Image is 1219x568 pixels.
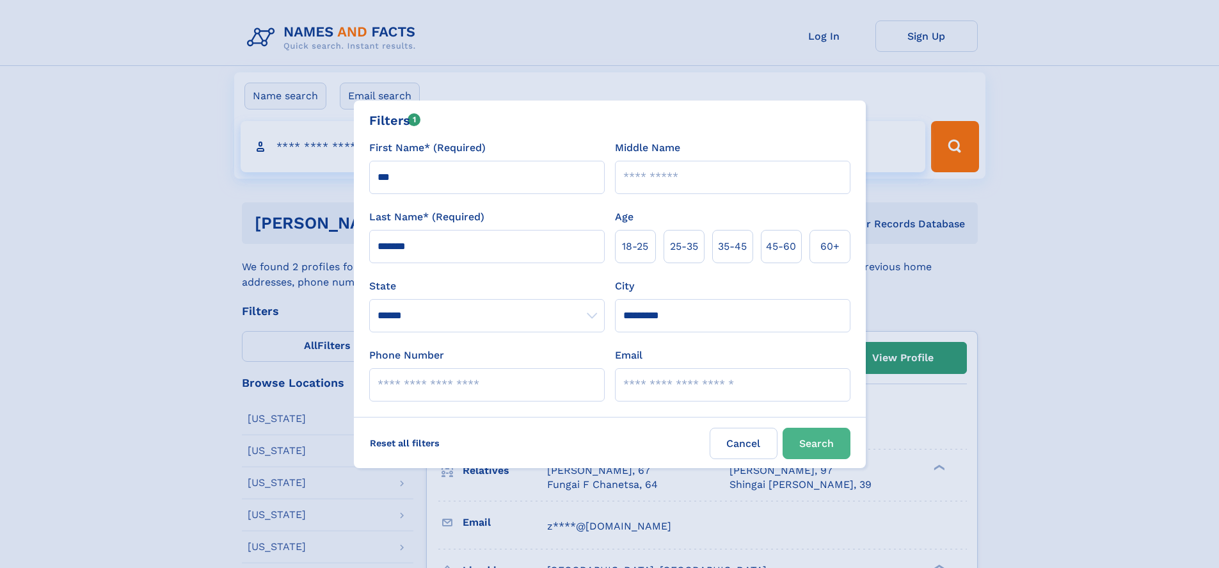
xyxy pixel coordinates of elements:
[615,348,642,363] label: Email
[362,428,448,458] label: Reset all filters
[369,209,484,225] label: Last Name* (Required)
[783,428,850,459] button: Search
[766,239,796,254] span: 45‑60
[718,239,747,254] span: 35‑45
[369,140,486,156] label: First Name* (Required)
[615,209,633,225] label: Age
[369,111,421,130] div: Filters
[622,239,648,254] span: 18‑25
[369,279,605,294] label: State
[615,140,680,156] label: Middle Name
[369,348,444,363] label: Phone Number
[670,239,698,254] span: 25‑35
[710,428,777,459] label: Cancel
[615,279,634,294] label: City
[820,239,840,254] span: 60+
